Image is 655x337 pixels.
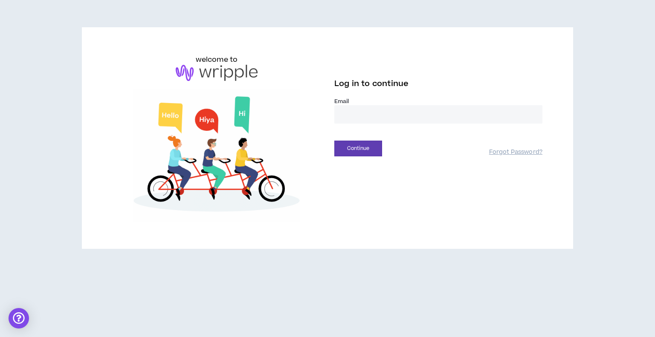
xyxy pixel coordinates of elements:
a: Forgot Password? [489,148,542,156]
h6: welcome to [196,55,238,65]
div: Open Intercom Messenger [9,308,29,328]
img: logo-brand.png [176,65,258,81]
label: Email [334,98,542,105]
img: Welcome to Wripple [113,89,321,222]
button: Continue [334,141,382,156]
span: Log in to continue [334,78,409,89]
